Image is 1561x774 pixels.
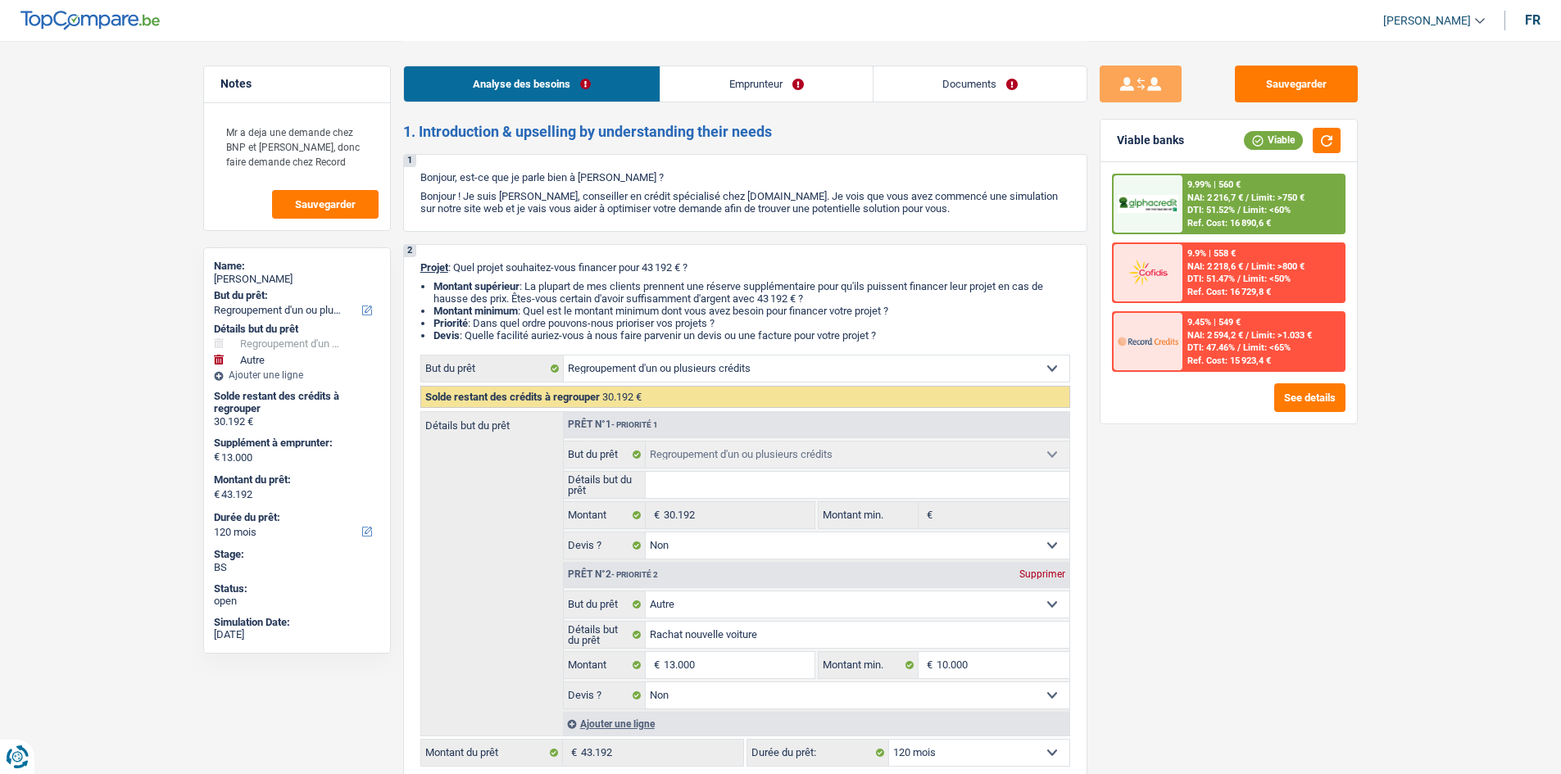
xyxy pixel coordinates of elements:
label: Devis ? [564,682,647,708]
label: Montant du prêt: [214,473,377,487]
label: But du prêt: [214,289,377,302]
img: Record Credits [1118,326,1178,356]
strong: Priorité [433,317,468,329]
div: Prêt n°1 [564,419,662,430]
span: / [1237,274,1241,284]
label: Montant [564,652,647,678]
img: Cofidis [1118,257,1178,287]
span: DTI: 47.46% [1187,342,1235,353]
a: Emprunteur [660,66,873,102]
span: Limit: <50% [1243,274,1291,284]
span: [PERSON_NAME] [1383,14,1471,28]
div: fr [1525,12,1541,28]
li: : Quel est le montant minimum dont vous avez besoin pour financer votre projet ? [433,305,1070,317]
div: Prêt n°2 [564,569,662,580]
p: Bonjour, est-ce que je parle bien à [PERSON_NAME] ? [420,171,1070,183]
div: 9.9% | 558 € [1187,248,1236,259]
span: NAI: 2 218,6 € [1187,261,1243,272]
span: € [919,652,937,678]
div: Ref. Cost: 16 729,8 € [1187,287,1271,297]
div: Viable banks [1117,134,1184,147]
div: Ref. Cost: 15 923,4 € [1187,355,1271,366]
label: Montant min. [819,502,919,528]
span: Limit: <65% [1243,342,1291,353]
span: € [919,502,937,528]
div: open [214,595,380,608]
div: BS [214,561,380,574]
strong: Montant minimum [433,305,518,317]
div: Solde restant des crédits à regrouper [214,390,380,415]
li: : Dans quel ordre pouvons-nous prioriser vos projets ? [433,317,1070,329]
label: Devis ? [564,532,647,559]
label: But du prêt [564,591,647,618]
img: TopCompare Logo [20,11,160,30]
strong: Montant supérieur [433,280,520,292]
span: - Priorité 1 [611,420,658,429]
div: Name: [214,260,380,273]
span: / [1246,192,1249,203]
div: Ref. Cost: 16 890,6 € [1187,218,1271,229]
span: DTI: 51.52% [1187,205,1235,215]
button: See details [1274,383,1345,412]
span: DTI: 51.47% [1187,274,1235,284]
span: Projet [420,261,448,274]
a: Documents [874,66,1087,102]
span: Limit: >750 € [1251,192,1305,203]
label: Durée du prêt: [214,511,377,524]
label: Détails but du prêt [564,622,647,648]
label: Détails but du prêt [564,472,647,498]
span: € [646,652,664,678]
li: : Quelle facilité auriez-vous à nous faire parvenir un devis ou une facture pour votre projet ? [433,329,1070,342]
span: Limit: <60% [1243,205,1291,215]
span: / [1246,261,1249,272]
button: Sauvegarder [1235,66,1358,102]
div: 9.99% | 560 € [1187,179,1241,190]
li: : La plupart de mes clients prennent une réserve supplémentaire pour qu'ils puissent financer leu... [433,280,1070,305]
div: [PERSON_NAME] [214,273,380,286]
h5: Notes [220,77,374,91]
span: Limit: >800 € [1251,261,1305,272]
a: [PERSON_NAME] [1370,7,1485,34]
span: Devis [433,329,460,342]
span: € [646,502,664,528]
p: : Quel projet souhaitez-vous financer pour 43 192 € ? [420,261,1070,274]
span: NAI: 2 594,2 € [1187,330,1243,341]
img: AlphaCredit [1118,195,1178,214]
div: Détails but du prêt [214,323,380,336]
span: NAI: 2 216,7 € [1187,192,1243,203]
div: Viable [1244,131,1303,149]
label: But du prêt [421,355,564,382]
span: € [563,740,581,766]
label: But du prêt [564,441,647,468]
span: € [214,488,220,501]
div: 1 [404,155,416,167]
p: Bonjour ! Je suis [PERSON_NAME], conseiller en crédit spécialisé chez [DOMAIN_NAME]. Je vois que ... [420,190,1070,215]
span: / [1246,330,1249,341]
div: 2 [404,245,416,257]
span: Sauvegarder [295,199,356,210]
label: Durée du prêt: [747,740,889,766]
div: Ajouter une ligne [214,369,380,381]
span: € [214,450,220,464]
h2: 1. Introduction & upselling by understanding their needs [403,123,1087,141]
span: / [1237,342,1241,353]
label: Montant [564,502,647,528]
button: Sauvegarder [272,190,379,219]
div: Simulation Date: [214,616,380,629]
label: Montant min. [819,652,919,678]
span: / [1237,205,1241,215]
span: Solde restant des crédits à regrouper [425,391,600,403]
div: Supprimer [1015,569,1069,579]
div: Stage: [214,548,380,561]
div: [DATE] [214,628,380,641]
a: Analyse des besoins [404,66,660,102]
span: - Priorité 2 [611,570,658,579]
label: Montant du prêt [421,740,563,766]
span: Limit: >1.033 € [1251,330,1312,341]
div: 30.192 € [214,415,380,428]
div: Status: [214,582,380,595]
div: Ajouter une ligne [563,712,1069,736]
label: Supplément à emprunter: [214,437,377,450]
span: 30.192 € [602,391,642,403]
div: 9.45% | 549 € [1187,317,1241,328]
